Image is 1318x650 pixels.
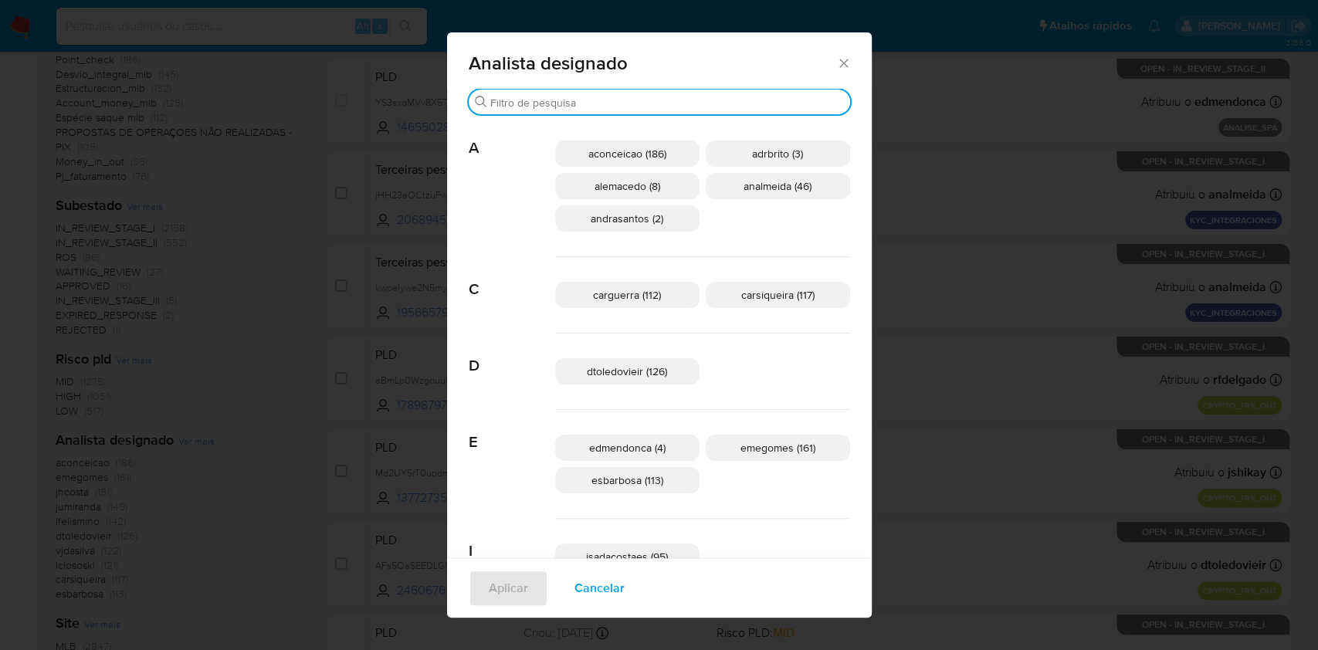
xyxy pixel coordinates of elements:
[586,549,668,564] span: isadacostaes (95)
[706,173,850,199] div: analmeida (46)
[555,140,700,167] div: aconceicao (186)
[469,54,837,73] span: Analista designado
[706,140,850,167] div: adrbrito (3)
[744,178,811,194] span: analmeida (46)
[587,364,667,379] span: dtoledovieir (126)
[555,205,700,232] div: andrasantos (2)
[555,282,700,308] div: carguerra (112)
[706,282,850,308] div: carsiqueira (117)
[469,519,555,560] span: I
[555,543,700,570] div: isadacostaes (95)
[740,440,815,455] span: emegomes (161)
[591,472,663,488] span: esbarbosa (113)
[574,571,625,605] span: Cancelar
[593,287,661,303] span: carguerra (112)
[555,358,700,384] div: dtoledovieir (126)
[469,333,555,375] span: D
[555,173,700,199] div: alemacedo (8)
[589,440,666,455] span: edmendonca (4)
[591,211,663,226] span: andrasantos (2)
[469,257,555,299] span: C
[555,435,700,461] div: edmendonca (4)
[469,410,555,452] span: E
[752,146,803,161] span: adrbrito (3)
[595,178,660,194] span: alemacedo (8)
[475,96,487,108] button: Procurar
[706,435,850,461] div: emegomes (161)
[490,96,844,110] input: Filtro de pesquisa
[555,467,700,493] div: esbarbosa (113)
[469,116,555,157] span: A
[554,570,645,607] button: Cancelar
[836,56,850,69] button: Fechar
[741,287,815,303] span: carsiqueira (117)
[588,146,666,161] span: aconceicao (186)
